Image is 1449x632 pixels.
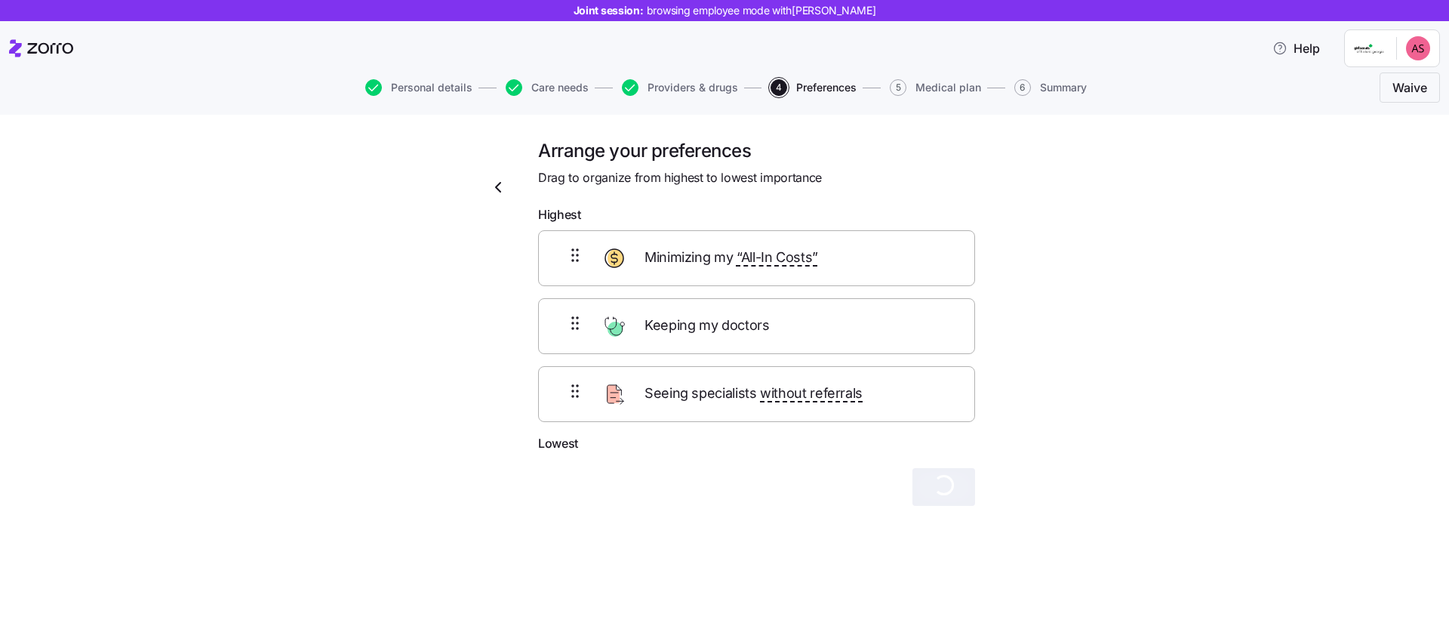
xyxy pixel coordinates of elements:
[1260,33,1332,63] button: Help
[768,79,857,96] a: 4Preferences
[737,247,818,269] span: “All-In Costs”
[538,168,822,187] span: Drag to organize from highest to lowest importance
[915,82,981,93] span: Medical plan
[647,3,876,18] span: browsing employee mode with [PERSON_NAME]
[890,79,906,96] span: 5
[531,82,589,93] span: Care needs
[538,434,578,453] span: Lowest
[760,383,863,405] span: without referrals
[771,79,857,96] button: 4Preferences
[538,139,975,162] h1: Arrange your preferences
[890,79,981,96] button: 5Medical plan
[365,79,472,96] button: Personal details
[645,247,818,269] span: Minimizing my
[648,82,738,93] span: Providers & drugs
[622,79,738,96] button: Providers & drugs
[538,205,581,224] span: Highest
[771,79,787,96] span: 4
[1040,82,1087,93] span: Summary
[796,82,857,93] span: Preferences
[538,230,975,286] div: Minimizing my “All-In Costs”
[645,315,773,337] span: Keeping my doctors
[1354,39,1384,57] img: Employer logo
[538,298,975,354] div: Keeping my doctors
[503,79,589,96] a: Care needs
[506,79,589,96] button: Care needs
[1014,79,1087,96] button: 6Summary
[645,383,863,405] span: Seeing specialists
[1392,79,1427,97] span: Waive
[362,79,472,96] a: Personal details
[619,79,738,96] a: Providers & drugs
[391,82,472,93] span: Personal details
[1380,72,1440,103] button: Waive
[1272,39,1320,57] span: Help
[538,366,975,422] div: Seeing specialists without referrals
[1014,79,1031,96] span: 6
[1406,36,1430,60] img: 007e373c99d71e187f2f42cad0c37609
[574,3,876,18] span: Joint session:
